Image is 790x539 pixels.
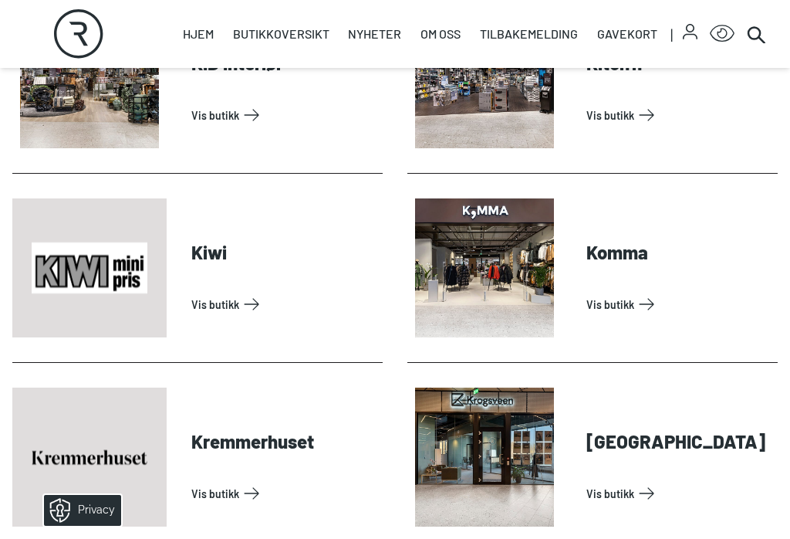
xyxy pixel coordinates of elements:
a: Vis Butikk: Kitch'n [586,103,771,127]
a: Vis Butikk: Komma [586,292,771,317]
iframe: Manage Preferences [15,490,141,531]
a: Vis Butikk: Kremmerhuset [191,481,376,506]
a: Vis Butikk: KID Interiør [191,103,376,127]
button: Open Accessibility Menu [710,22,734,46]
a: Vis Butikk: Krogsveen [586,481,771,506]
a: Vis Butikk: Kiwi [191,292,376,317]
